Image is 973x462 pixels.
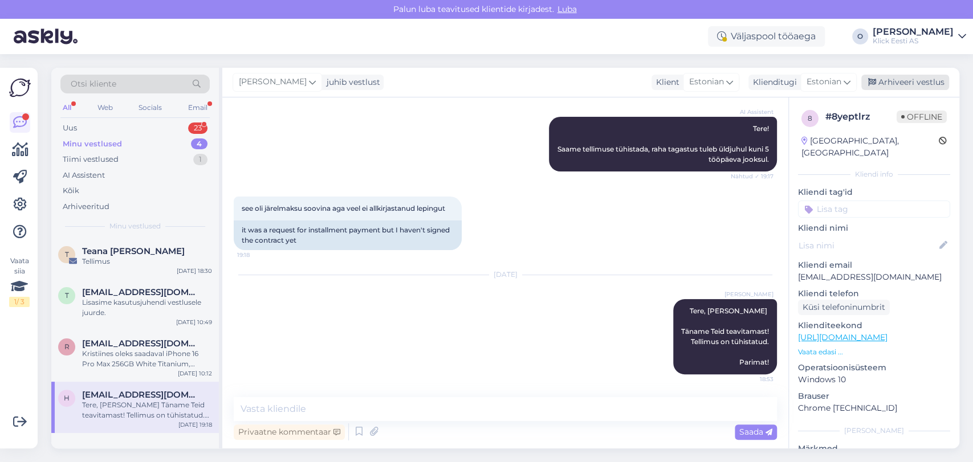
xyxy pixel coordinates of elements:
img: Askly Logo [9,77,31,99]
span: h [64,394,70,402]
div: Socials [136,100,164,115]
span: Otsi kliente [71,78,116,90]
p: Kliendi email [798,259,950,271]
a: [URL][DOMAIN_NAME] [798,332,887,342]
div: [PERSON_NAME] [798,426,950,436]
a: [PERSON_NAME]Klick Eesti AS [873,27,966,46]
div: Lisasime kasutusjuhendi vestlusele juurde. [82,297,212,318]
div: O [852,28,868,44]
div: it was a request for installment payment but I haven't signed the contract yet [234,220,462,250]
div: AI Assistent [63,170,105,181]
div: Kõik [63,185,79,197]
span: T [65,250,69,259]
p: Operatsioonisüsteem [798,362,950,374]
div: Tiimi vestlused [63,154,119,165]
div: [PERSON_NAME] [873,27,954,36]
p: Kliendi nimi [798,222,950,234]
div: All [60,100,74,115]
div: # 8yeptlrz [825,110,897,124]
span: AI Assistent [731,108,773,116]
span: raunoreinoja@gmail.com [82,338,201,349]
p: Klienditeekond [798,320,950,332]
span: Teana Eliise Järvi [82,246,185,256]
div: Klienditugi [748,76,797,88]
div: Vaata siia [9,256,30,307]
span: Estonian [689,76,724,88]
span: [PERSON_NAME] [724,290,773,299]
div: Web [95,100,115,115]
p: Windows 10 [798,374,950,386]
div: [DATE] 19:18 [178,420,212,429]
span: t [65,291,69,300]
span: Tere, [PERSON_NAME] Täname Teid teavitamast! Tellimus on tühistatud. Parimat! [681,306,769,366]
span: tonisnugis@gmail.com [82,287,201,297]
span: Saada [739,427,772,437]
div: Minu vestlused [63,138,122,150]
div: Privaatne kommentaar [234,424,345,440]
p: Vaata edasi ... [798,347,950,357]
p: Brauser [798,390,950,402]
input: Lisa tag [798,201,950,218]
span: hellyna.masik@gmail.com [82,390,201,400]
p: [EMAIL_ADDRESS][DOMAIN_NAME] [798,271,950,283]
div: Kliendi info [798,169,950,179]
span: Estonian [807,76,841,88]
p: Kliendi telefon [798,288,950,300]
div: Arhiveeritud [63,201,109,212]
div: 4 [191,138,207,150]
div: Tere, [PERSON_NAME] Täname Teid teavitamast! Tellimus on tühistatud. Parimat! [82,400,212,420]
div: Arhiveeri vestlus [861,75,949,90]
div: [GEOGRAPHIC_DATA], [GEOGRAPHIC_DATA] [801,135,939,159]
span: 8 [808,114,812,122]
span: Minu vestlused [109,221,161,231]
div: [DATE] [234,269,777,280]
div: Küsi telefoninumbrit [798,300,890,315]
p: Chrome [TECHNICAL_ID] [798,402,950,414]
div: Kristiines oleks saadaval iPhone 16 Pro Max 256GB White Titanium, iPhone 16 Pro Max 256GB Desert ... [82,349,212,369]
div: Uus [63,122,77,134]
div: Tellimus [82,256,212,267]
input: Lisa nimi [799,239,937,252]
div: [DATE] 18:30 [177,267,212,275]
div: 1 [193,154,207,165]
div: juhib vestlust [322,76,380,88]
div: Klick Eesti AS [873,36,954,46]
span: 18:53 [731,375,773,383]
div: [DATE] 10:12 [178,369,212,378]
div: Väljaspool tööaega [708,26,825,47]
div: 23 [188,122,207,134]
span: r [64,342,70,351]
span: Offline [897,111,947,123]
p: Kliendi tag'id [798,186,950,198]
div: Email [186,100,210,115]
span: Luba [554,4,580,14]
span: Nähtud ✓ 19:17 [731,172,773,181]
div: Klient [652,76,679,88]
span: [PERSON_NAME] [239,76,307,88]
div: 1 / 3 [9,297,30,307]
span: see oli järelmaksu soovina aga veel ei allkirjastanud lepingut [242,204,445,212]
p: Märkmed [798,443,950,455]
div: [DATE] 10:49 [176,318,212,326]
span: 19:18 [237,251,280,259]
